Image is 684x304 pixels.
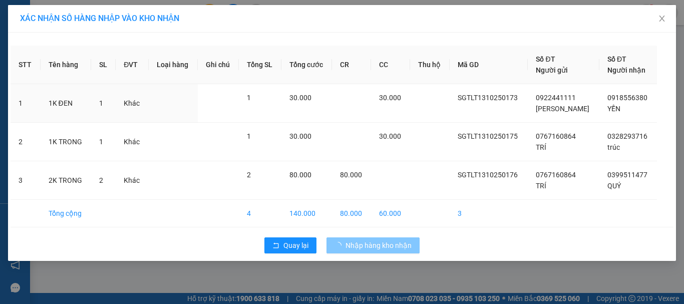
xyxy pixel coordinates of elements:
[41,84,92,123] td: 1K ĐEN
[379,132,401,140] span: 30.000
[332,200,371,227] td: 80.000
[272,242,279,250] span: rollback
[91,46,116,84] th: SL
[536,94,576,102] span: 0922441111
[283,240,308,251] span: Quay lại
[410,46,450,84] th: Thu hộ
[458,132,518,140] span: SGTLT1310250175
[607,66,645,74] span: Người nhận
[607,105,620,113] span: YẾN
[458,94,518,102] span: SGTLT1310250173
[149,46,198,84] th: Loại hàng
[607,182,621,190] span: QUÝ
[289,132,311,140] span: 30.000
[116,123,149,161] td: Khác
[198,46,239,84] th: Ghi chú
[371,46,410,84] th: CC
[536,55,555,63] span: Số ĐT
[536,132,576,140] span: 0767160864
[99,176,103,184] span: 2
[11,46,41,84] th: STT
[239,200,281,227] td: 4
[648,5,676,33] button: Close
[607,94,647,102] span: 0918556380
[99,138,103,146] span: 1
[116,161,149,200] td: Khác
[289,171,311,179] span: 80.000
[607,171,647,179] span: 0399511477
[11,84,41,123] td: 1
[450,46,528,84] th: Mã GD
[658,15,666,23] span: close
[334,242,346,249] span: loading
[536,143,546,151] span: TRÍ
[20,14,179,23] span: XÁC NHẬN SỐ HÀNG NHẬP VÀO KHO NHẬN
[99,99,103,107] span: 1
[247,132,251,140] span: 1
[536,171,576,179] span: 0767160864
[536,66,568,74] span: Người gửi
[326,237,420,253] button: Nhập hàng kho nhận
[41,161,92,200] td: 2K TRONG
[41,123,92,161] td: 1K TRONG
[607,55,626,63] span: Số ĐT
[607,143,620,151] span: trúc
[289,94,311,102] span: 30.000
[41,46,92,84] th: Tên hàng
[379,94,401,102] span: 30.000
[281,200,332,227] td: 140.000
[247,94,251,102] span: 1
[116,84,149,123] td: Khác
[264,237,316,253] button: rollbackQuay lại
[11,161,41,200] td: 3
[450,200,528,227] td: 3
[116,46,149,84] th: ĐVT
[346,240,412,251] span: Nhập hàng kho nhận
[607,132,647,140] span: 0328293716
[458,171,518,179] span: SGTLT1310250176
[371,200,410,227] td: 60.000
[536,105,589,113] span: [PERSON_NAME]
[41,200,92,227] td: Tổng cộng
[340,171,362,179] span: 80.000
[11,123,41,161] td: 2
[536,182,546,190] span: TRÍ
[281,46,332,84] th: Tổng cước
[332,46,371,84] th: CR
[247,171,251,179] span: 2
[239,46,281,84] th: Tổng SL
